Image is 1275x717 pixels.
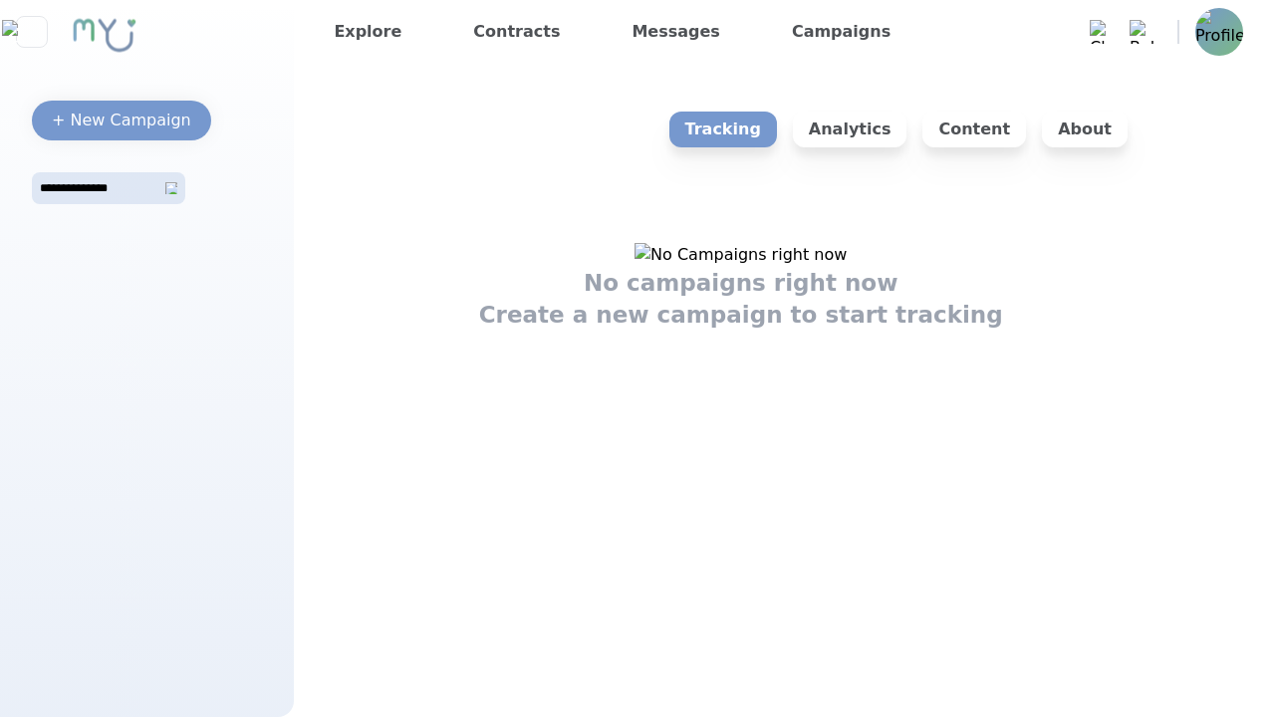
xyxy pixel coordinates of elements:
[1130,20,1153,44] img: Bell
[1195,8,1243,56] img: Profile
[784,16,898,48] a: Campaigns
[635,243,847,267] img: No Campaigns right now
[584,267,898,299] h1: No campaigns right now
[793,112,907,147] p: Analytics
[32,101,211,140] button: + New Campaign
[669,112,777,147] p: Tracking
[624,16,727,48] a: Messages
[1090,20,1114,44] img: Chat
[1042,112,1128,147] p: About
[922,112,1026,147] p: Content
[2,20,61,44] img: Close sidebar
[326,16,409,48] a: Explore
[479,299,1003,331] h1: Create a new campaign to start tracking
[465,16,568,48] a: Contracts
[52,109,191,132] div: + New Campaign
